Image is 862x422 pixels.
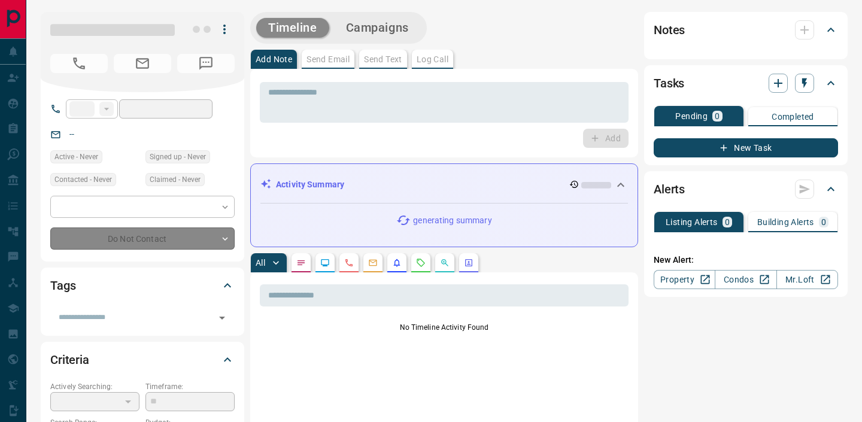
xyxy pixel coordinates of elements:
h2: Alerts [654,180,685,199]
div: Tasks [654,69,838,98]
div: Do Not Contact [50,227,235,250]
span: Claimed - Never [150,174,201,186]
span: Contacted - Never [54,174,112,186]
button: Open [214,309,230,326]
p: Completed [772,113,814,121]
a: -- [69,129,74,139]
h2: Criteria [50,350,89,369]
p: 0 [725,218,730,226]
p: generating summary [413,214,491,227]
p: Timeframe: [145,381,235,392]
p: New Alert: [654,254,838,266]
button: Timeline [256,18,329,38]
div: Notes [654,16,838,44]
button: Campaigns [334,18,421,38]
p: Actively Searching: [50,381,139,392]
span: No Number [50,54,108,73]
svg: Calls [344,258,354,268]
p: Add Note [256,55,292,63]
svg: Agent Actions [464,258,474,268]
div: Alerts [654,175,838,204]
div: Activity Summary [260,174,628,196]
svg: Notes [296,258,306,268]
svg: Opportunities [440,258,450,268]
a: Property [654,270,715,289]
svg: Requests [416,258,426,268]
p: Pending [675,112,708,120]
p: 0 [715,112,720,120]
span: No Email [114,54,171,73]
a: Mr.Loft [776,270,838,289]
h2: Tags [50,276,75,295]
span: Signed up - Never [150,151,206,163]
div: Criteria [50,345,235,374]
span: No Number [177,54,235,73]
svg: Listing Alerts [392,258,402,268]
svg: Emails [368,258,378,268]
p: Activity Summary [276,178,344,191]
h2: Tasks [654,74,684,93]
div: Tags [50,271,235,300]
p: Building Alerts [757,218,814,226]
svg: Lead Browsing Activity [320,258,330,268]
p: 0 [821,218,826,226]
button: New Task [654,138,838,157]
span: Active - Never [54,151,98,163]
p: All [256,259,265,267]
a: Condos [715,270,776,289]
p: Listing Alerts [666,218,718,226]
h2: Notes [654,20,685,40]
p: No Timeline Activity Found [260,322,629,333]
